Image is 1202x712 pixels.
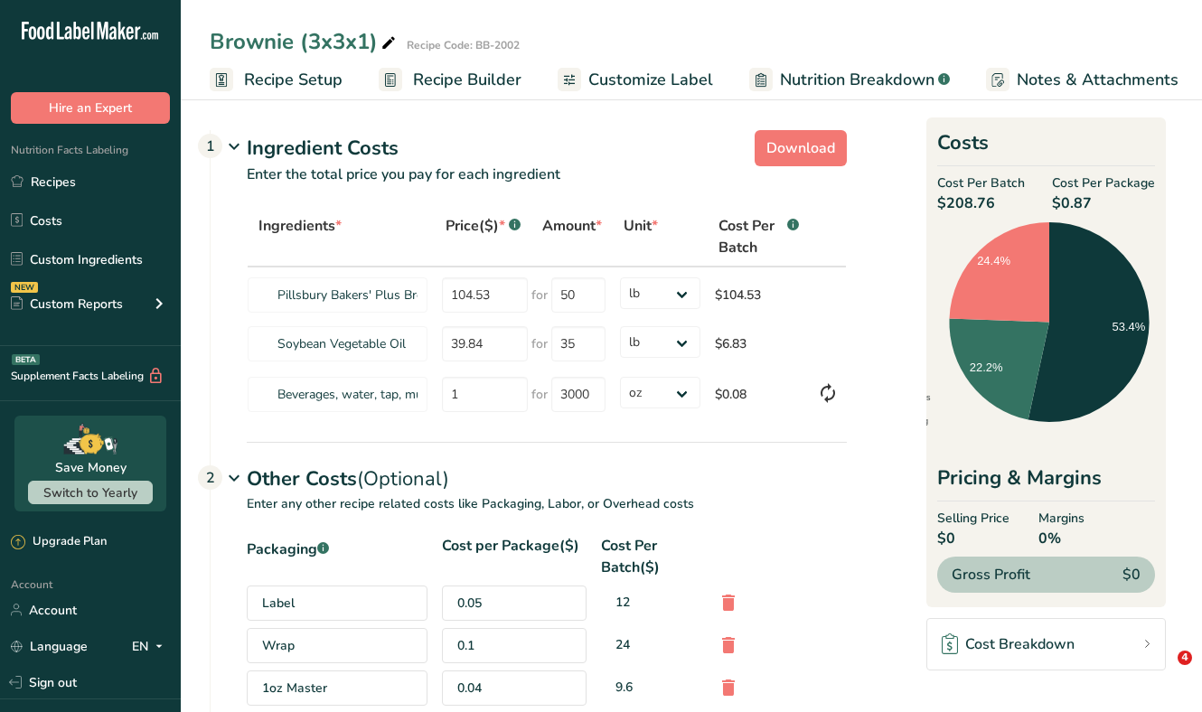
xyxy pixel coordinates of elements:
[446,215,521,237] div: Price($)
[937,173,1025,192] span: Cost Per Batch
[407,37,520,53] div: Recipe Code: BB-2002
[247,628,427,663] div: Wrap
[588,68,713,92] span: Customize Label
[531,334,548,353] span: for
[1038,528,1085,549] span: 0%
[55,458,127,477] div: Save Money
[210,60,343,100] a: Recipe Setup
[1017,68,1179,92] span: Notes & Attachments
[766,137,835,159] span: Download
[986,60,1179,100] a: Notes & Attachments
[755,130,847,166] button: Download
[708,267,810,318] td: $104.53
[1178,651,1192,665] span: 4
[937,192,1025,214] span: $208.76
[247,134,847,164] div: Ingredient Costs
[708,369,810,419] td: $0.08
[1052,192,1155,214] span: $0.87
[926,618,1166,670] a: Cost Breakdown
[877,393,931,402] span: Ingredients
[413,68,521,92] span: Recipe Builder
[244,68,343,92] span: Recipe Setup
[132,635,170,657] div: EN
[11,92,170,124] button: Hire an Expert
[247,670,427,706] div: 1oz Master
[1141,651,1184,694] iframe: Intercom live chat
[542,215,602,237] span: Amount
[601,535,700,578] div: Cost Per Batch($)
[601,670,700,704] div: 9.6
[780,68,934,92] span: Nutrition Breakdown
[247,442,847,494] div: Other Costs
[198,134,222,158] div: 1
[379,60,521,100] a: Recipe Builder
[11,533,107,551] div: Upgrade Plan
[11,631,88,662] a: Language
[258,215,342,237] span: Ingredients
[28,481,153,504] button: Switch to Yearly
[942,633,1075,655] div: Cost Breakdown
[357,465,449,492] span: (Optional)
[531,385,548,404] span: for
[749,60,950,100] a: Nutrition Breakdown
[198,465,222,490] div: 2
[1122,564,1141,586] span: $0
[531,286,548,304] span: for
[718,215,784,258] span: Cost Per Batch
[247,586,427,621] div: Label
[601,586,700,619] div: 12
[937,509,1009,528] span: Selling Price
[43,484,137,501] span: Switch to Yearly
[442,586,587,621] div: 0.05
[624,215,658,237] span: Unit
[210,25,399,58] div: Brownie (3x3x1)
[11,282,38,293] div: NEW
[442,670,587,706] div: 0.04
[11,295,123,314] div: Custom Reports
[247,535,427,578] div: Packaging
[558,60,713,100] a: Customize Label
[937,464,1155,501] div: Pricing & Margins
[211,494,847,535] p: Enter any other recipe related costs like Packaging, Labor, or Overhead costs
[937,128,1155,166] h2: Costs
[601,628,700,661] div: 24
[12,354,40,365] div: BETA
[708,318,810,369] td: $6.83
[211,164,847,207] p: Enter the total price you pay for each ingredient
[442,628,587,663] div: 0.1
[1052,173,1155,192] span: Cost Per Package
[937,528,1009,549] span: $0
[442,535,587,578] div: Cost per Package($)
[952,564,1030,586] span: Gross Profit
[1038,509,1085,528] span: Margins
